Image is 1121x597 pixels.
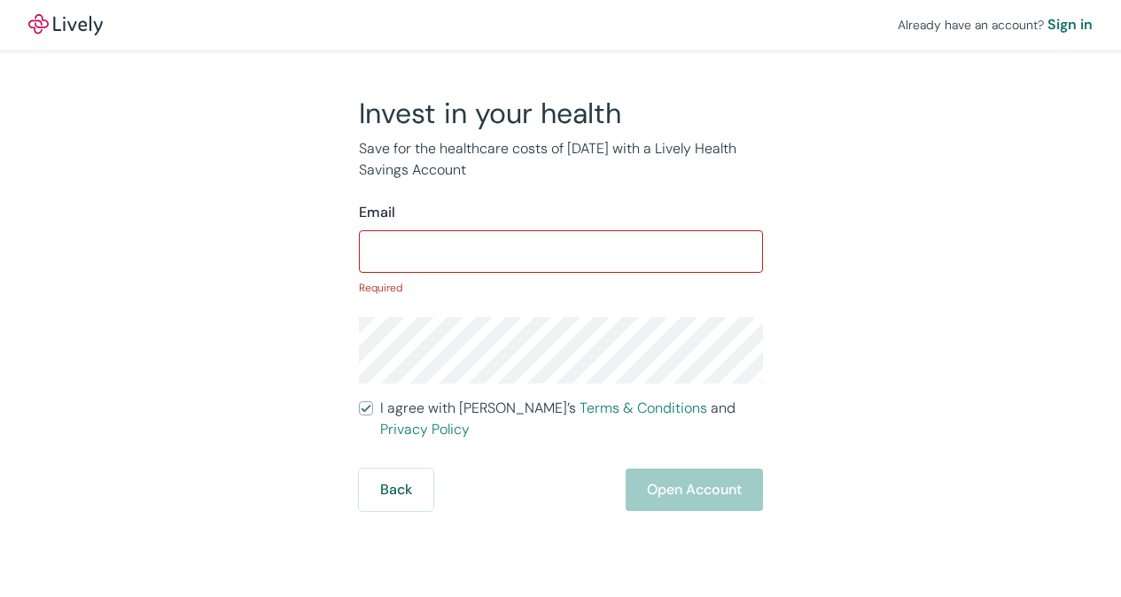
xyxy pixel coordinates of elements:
label: Email [359,202,395,223]
a: Sign in [1047,14,1093,35]
p: Save for the healthcare costs of [DATE] with a Lively Health Savings Account [359,138,763,181]
a: Privacy Policy [380,420,470,438]
p: Required [359,280,763,296]
div: Already have an account? [898,14,1093,35]
img: Lively [28,14,103,35]
a: LivelyLively [28,14,103,35]
a: Terms & Conditions [580,399,707,417]
h2: Invest in your health [359,96,763,131]
button: Back [359,469,433,511]
span: I agree with [PERSON_NAME]’s and [380,398,763,440]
